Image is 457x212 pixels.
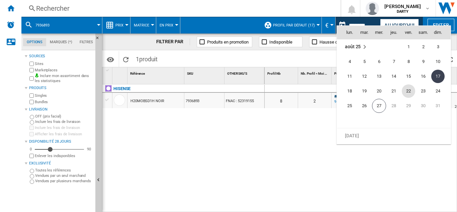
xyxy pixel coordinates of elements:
[431,84,445,98] span: 24
[372,84,386,98] td: Wednesday August 20 2025
[431,40,445,54] span: 3
[358,99,371,113] span: 26
[337,98,451,113] tr: Week 5
[337,69,357,84] td: Monday August 11 2025
[357,26,372,39] th: mar.
[401,98,416,113] td: Friday August 29 2025
[387,70,400,83] span: 14
[431,98,451,113] td: Sunday August 31 2025
[357,54,372,69] td: Tuesday August 5 2025
[416,84,431,98] td: Saturday August 23 2025
[357,69,372,84] td: Tuesday August 12 2025
[402,40,415,54] span: 1
[401,39,416,54] td: Friday August 1 2025
[358,70,371,83] span: 12
[431,54,451,69] td: Sunday August 10 2025
[343,55,356,68] span: 4
[337,54,451,69] tr: Week 2
[345,133,359,138] span: [DATE]
[372,26,386,39] th: mer.
[431,70,445,83] span: 17
[372,98,386,113] td: Wednesday August 27 2025
[343,84,356,98] span: 18
[416,39,431,54] td: Saturday August 2 2025
[337,39,451,54] tr: Week 1
[337,54,357,69] td: Monday August 4 2025
[337,128,451,143] tr: Week undefined
[386,26,401,39] th: jeu.
[387,55,400,68] span: 7
[402,55,415,68] span: 8
[337,69,451,84] tr: Week 3
[417,55,430,68] span: 9
[337,84,357,98] td: Monday August 18 2025
[431,84,451,98] td: Sunday August 24 2025
[372,69,386,84] td: Wednesday August 13 2025
[386,84,401,98] td: Thursday August 21 2025
[337,84,451,98] tr: Week 4
[401,69,416,84] td: Friday August 15 2025
[387,84,400,98] span: 21
[416,98,431,113] td: Saturday August 30 2025
[402,70,415,83] span: 15
[431,69,451,84] td: Sunday August 17 2025
[337,26,357,39] th: lun.
[401,54,416,69] td: Friday August 8 2025
[386,69,401,84] td: Thursday August 14 2025
[431,39,451,54] td: Sunday August 3 2025
[401,84,416,98] td: Friday August 22 2025
[358,55,371,68] span: 5
[401,26,416,39] th: ven.
[372,55,386,68] span: 6
[372,99,386,113] span: 27
[417,70,430,83] span: 16
[337,39,386,54] td: August 2025
[357,84,372,98] td: Tuesday August 19 2025
[357,98,372,113] td: Tuesday August 26 2025
[358,84,371,98] span: 19
[343,99,356,113] span: 25
[402,84,415,98] span: 22
[343,70,356,83] span: 11
[337,98,357,113] td: Monday August 25 2025
[417,84,430,98] span: 23
[372,84,386,98] span: 20
[416,26,431,39] th: sam.
[417,40,430,54] span: 2
[337,26,451,144] md-calendar: Calendar
[337,113,451,128] tr: Week undefined
[416,54,431,69] td: Saturday August 9 2025
[345,44,361,49] span: août 25
[416,69,431,84] td: Saturday August 16 2025
[372,54,386,69] td: Wednesday August 6 2025
[386,54,401,69] td: Thursday August 7 2025
[431,26,451,39] th: dim.
[386,98,401,113] td: Thursday August 28 2025
[431,55,445,68] span: 10
[372,70,386,83] span: 13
